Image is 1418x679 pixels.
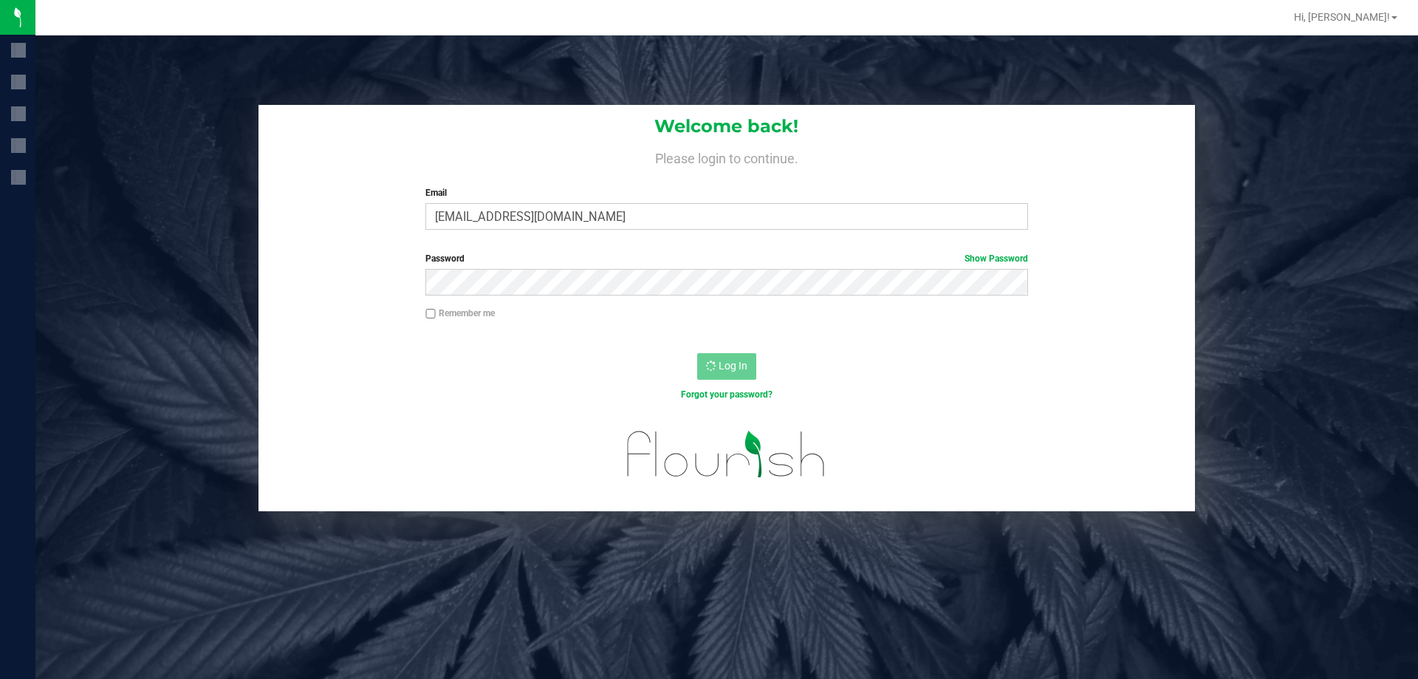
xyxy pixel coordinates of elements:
[609,417,843,492] img: flourish_logo.svg
[1294,11,1390,23] span: Hi, [PERSON_NAME]!
[425,307,495,320] label: Remember me
[425,309,436,319] input: Remember me
[425,186,1027,199] label: Email
[697,353,756,380] button: Log In
[965,253,1028,264] a: Show Password
[258,117,1195,136] h1: Welcome back!
[719,360,747,372] span: Log In
[425,253,465,264] span: Password
[258,148,1195,166] h4: Please login to continue.
[681,389,773,400] a: Forgot your password?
